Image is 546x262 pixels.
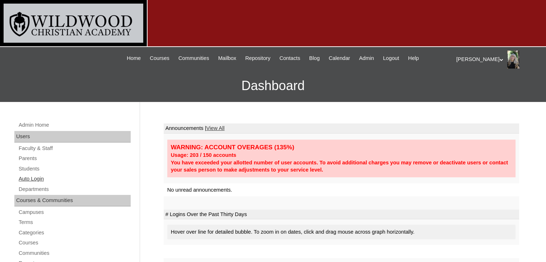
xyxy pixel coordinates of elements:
a: Home [123,54,144,62]
img: Dena Hohl [507,51,519,69]
a: Admin Home [18,121,131,130]
img: logo-white.png [4,4,143,43]
a: Courses [146,54,173,62]
span: Blog [309,54,319,62]
span: Repository [245,54,270,62]
td: Announcements | [164,123,519,134]
span: Mailbox [218,54,237,62]
a: Faculty & Staff [18,144,131,153]
a: Mailbox [215,54,240,62]
span: Courses [150,54,169,62]
div: Hover over line for detailed bubble. To zoom in on dates, click and drag mouse across graph horiz... [167,225,515,239]
a: Communities [175,54,213,62]
a: Departments [18,185,131,194]
a: Parents [18,154,131,163]
span: Logout [383,54,399,62]
span: Calendar [329,54,350,62]
div: Users [14,131,131,142]
div: [PERSON_NAME] [456,51,539,69]
a: Help [405,54,423,62]
div: WARNING: ACCOUNT OVERAGES (135%) [171,143,512,151]
div: Courses & Communities [14,195,131,206]
a: Logout [379,54,403,62]
span: Admin [359,54,374,62]
a: Campuses [18,208,131,217]
span: Contacts [279,54,300,62]
a: Terms [18,218,131,227]
td: No unread announcements. [164,183,519,197]
a: Students [18,164,131,173]
a: Courses [18,238,131,247]
span: Home [127,54,141,62]
a: Blog [305,54,323,62]
a: Contacts [276,54,304,62]
a: Communities [18,249,131,258]
strong: Usage: 203 / 150 accounts [171,152,236,158]
td: # Logins Over the Past Thirty Days [164,210,519,220]
span: Communities [178,54,209,62]
span: Help [408,54,419,62]
a: Calendar [325,54,354,62]
div: You have exceeded your allotted number of user accounts. To avoid additional charges you may remo... [171,159,512,174]
a: Auto Login [18,174,131,183]
a: Categories [18,228,131,237]
h3: Dashboard [4,70,542,102]
a: Repository [242,54,274,62]
a: Admin [355,54,378,62]
a: View All [206,125,224,131]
